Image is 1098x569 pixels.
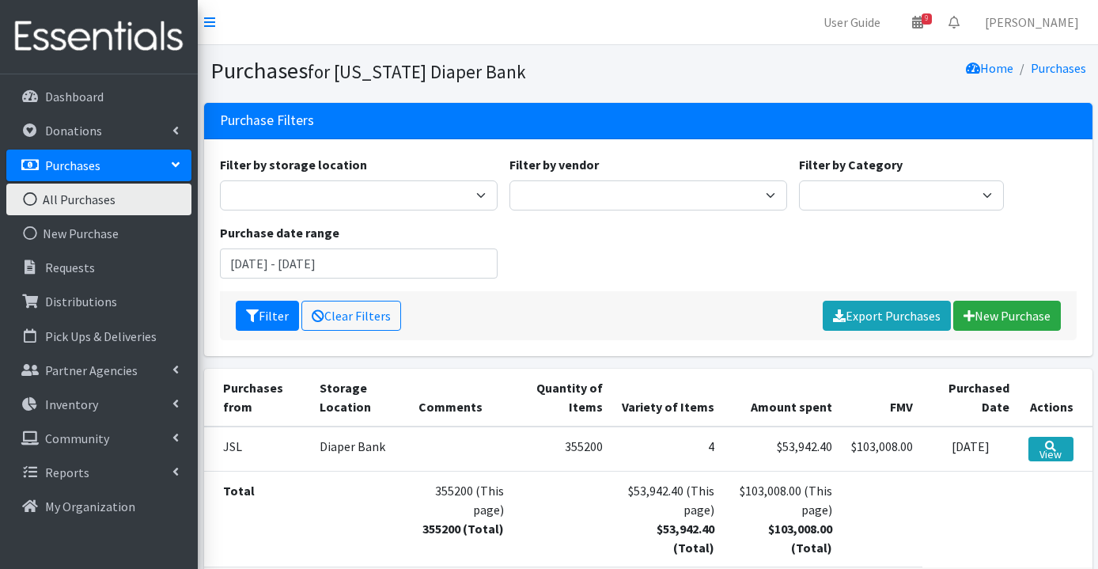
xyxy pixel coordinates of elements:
a: Reports [6,457,191,488]
a: Dashboard [6,81,191,112]
a: New Purchase [953,301,1061,331]
button: Filter [236,301,299,331]
a: Pick Ups & Deliveries [6,321,191,352]
a: User Guide [811,6,893,38]
td: 355200 [513,427,612,472]
p: Partner Agencies [45,362,138,378]
a: All Purchases [6,184,191,215]
a: Inventory [6,389,191,420]
th: Storage Location [310,369,409,427]
a: Donations [6,115,191,146]
p: Requests [45,260,95,275]
p: Distributions [45,294,117,309]
label: Purchase date range [220,223,339,242]
p: Donations [45,123,102,138]
label: Filter by Category [799,155,903,174]
a: Home [966,60,1013,76]
p: My Organization [45,499,135,514]
td: Diaper Bank [310,427,409,472]
th: Amount spent [724,369,842,427]
label: Filter by vendor [509,155,599,174]
td: $103,008.00 [842,427,922,472]
td: [DATE] [922,427,1019,472]
p: Community [45,431,109,446]
strong: Total [223,483,255,499]
small: for [US_STATE] Diaper Bank [308,60,526,83]
span: 9 [922,13,932,25]
td: JSL [204,427,311,472]
a: Purchases [6,150,191,181]
a: Requests [6,252,191,283]
label: Filter by storage location [220,155,367,174]
a: View [1028,437,1073,461]
a: Community [6,423,191,454]
a: Export Purchases [823,301,951,331]
p: Dashboard [45,89,104,104]
strong: 355200 (Total) [422,521,504,537]
p: Purchases [45,157,100,173]
a: My Organization [6,491,191,522]
strong: $53,942.40 (Total) [657,521,714,556]
a: [PERSON_NAME] [972,6,1092,38]
td: $103,008.00 (This page) [724,471,842,567]
th: FMV [842,369,922,427]
a: 9 [899,6,936,38]
a: Clear Filters [301,301,401,331]
td: $53,942.40 [724,427,842,472]
img: HumanEssentials [6,10,191,63]
p: Reports [45,465,89,480]
p: Pick Ups & Deliveries [45,328,157,344]
td: 4 [612,427,724,472]
a: Distributions [6,286,191,317]
td: $53,942.40 (This page) [612,471,724,567]
th: Comments [409,369,513,427]
a: Purchases [1031,60,1086,76]
input: January 1, 2011 - December 31, 2011 [220,248,498,279]
th: Purchased Date [922,369,1019,427]
th: Variety of Items [612,369,724,427]
th: Quantity of Items [513,369,612,427]
h3: Purchase Filters [220,112,314,129]
h1: Purchases [210,57,642,85]
a: New Purchase [6,218,191,249]
strong: $103,008.00 (Total) [768,521,832,556]
a: Partner Agencies [6,355,191,386]
th: Purchases from [204,369,311,427]
th: Actions [1019,369,1092,427]
td: 355200 (This page) [409,471,513,567]
p: Inventory [45,396,98,412]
